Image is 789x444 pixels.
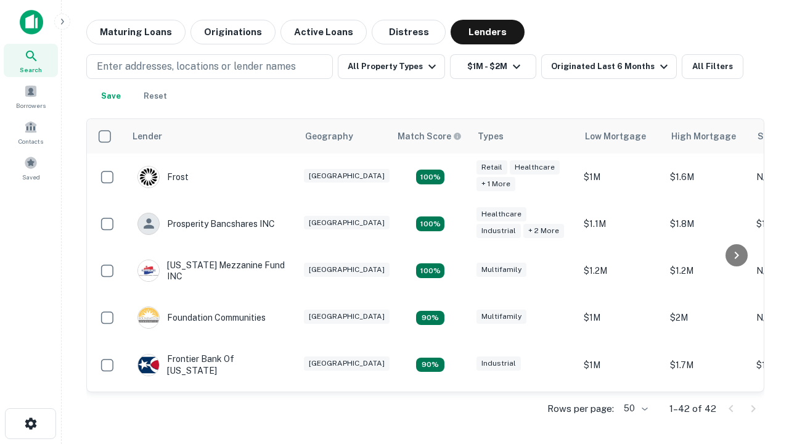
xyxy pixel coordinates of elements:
[541,54,677,79] button: Originated Last 6 Months
[671,129,736,144] div: High Mortgage
[338,54,445,79] button: All Property Types
[20,10,43,35] img: capitalize-icon.png
[510,160,560,175] div: Healthcare
[86,20,186,44] button: Maturing Loans
[304,216,390,230] div: [GEOGRAPHIC_DATA]
[304,356,390,371] div: [GEOGRAPHIC_DATA]
[4,44,58,77] a: Search
[619,400,650,417] div: 50
[398,129,459,143] h6: Match Score
[86,54,333,79] button: Enter addresses, locations or lender names
[136,84,175,109] button: Reset
[578,119,664,154] th: Low Mortgage
[664,388,750,435] td: $1.4M
[470,119,578,154] th: Types
[138,355,159,376] img: picture
[137,166,189,188] div: Frost
[578,341,664,388] td: $1M
[125,119,298,154] th: Lender
[133,129,162,144] div: Lender
[304,263,390,277] div: [GEOGRAPHIC_DATA]
[372,20,446,44] button: Distress
[305,129,353,144] div: Geography
[390,119,470,154] th: Capitalize uses an advanced AI algorithm to match your search with the best lender. The match sco...
[304,169,390,183] div: [GEOGRAPHIC_DATA]
[664,341,750,388] td: $1.7M
[476,224,521,238] div: Industrial
[138,307,159,328] img: picture
[476,356,521,371] div: Industrial
[578,154,664,200] td: $1M
[20,65,42,75] span: Search
[190,20,276,44] button: Originations
[523,224,564,238] div: + 2 more
[727,345,789,405] iframe: Chat Widget
[280,20,367,44] button: Active Loans
[137,353,285,376] div: Frontier Bank Of [US_STATE]
[416,358,444,372] div: Matching Properties: 4, hasApolloMatch: undefined
[398,129,462,143] div: Capitalize uses an advanced AI algorithm to match your search with the best lender. The match sco...
[450,54,536,79] button: $1M - $2M
[476,207,526,221] div: Healthcare
[478,129,504,144] div: Types
[4,115,58,149] a: Contacts
[18,136,43,146] span: Contacts
[416,170,444,184] div: Matching Properties: 5, hasApolloMatch: undefined
[91,84,131,109] button: Save your search to get updates of matches that match your search criteria.
[138,260,159,281] img: picture
[578,294,664,341] td: $1M
[22,172,40,182] span: Saved
[547,401,614,416] p: Rows per page:
[137,260,285,282] div: [US_STATE] Mezzanine Fund INC
[664,119,750,154] th: High Mortgage
[664,247,750,294] td: $1.2M
[664,154,750,200] td: $1.6M
[137,306,266,329] div: Foundation Communities
[682,54,743,79] button: All Filters
[97,59,296,74] p: Enter addresses, locations or lender names
[578,388,664,435] td: $1.4M
[585,129,646,144] div: Low Mortgage
[578,247,664,294] td: $1.2M
[476,177,515,191] div: + 1 more
[137,213,275,235] div: Prosperity Bancshares INC
[669,401,716,416] p: 1–42 of 42
[4,151,58,184] a: Saved
[664,200,750,247] td: $1.8M
[16,101,46,110] span: Borrowers
[4,80,58,113] a: Borrowers
[416,263,444,278] div: Matching Properties: 5, hasApolloMatch: undefined
[298,119,390,154] th: Geography
[578,200,664,247] td: $1.1M
[416,216,444,231] div: Matching Properties: 8, hasApolloMatch: undefined
[451,20,525,44] button: Lenders
[476,263,526,277] div: Multifamily
[664,294,750,341] td: $2M
[138,166,159,187] img: picture
[416,311,444,326] div: Matching Properties: 4, hasApolloMatch: undefined
[551,59,671,74] div: Originated Last 6 Months
[304,310,390,324] div: [GEOGRAPHIC_DATA]
[476,160,507,175] div: Retail
[476,310,526,324] div: Multifamily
